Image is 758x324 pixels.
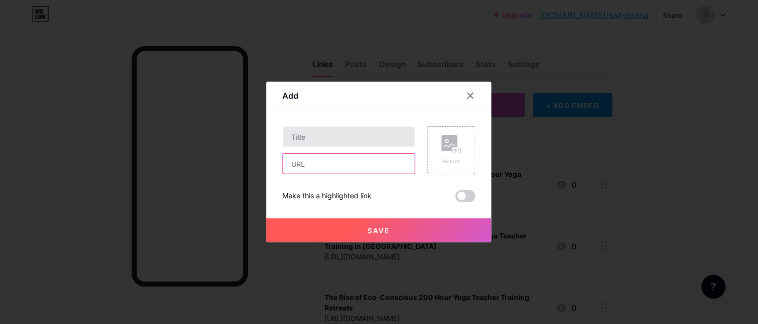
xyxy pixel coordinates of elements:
div: Add [282,90,298,102]
span: Save [368,226,391,235]
div: Picture [442,158,462,165]
input: URL [283,154,415,174]
div: Make this a highlighted link [282,190,371,202]
input: Title [283,127,415,147]
button: Save [266,218,492,242]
